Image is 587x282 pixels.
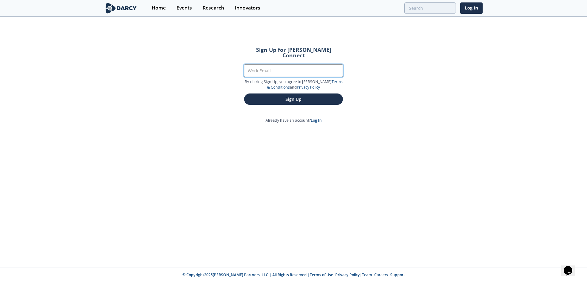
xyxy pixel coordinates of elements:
div: Innovators [235,6,260,10]
a: Terms & Conditions [267,79,343,90]
a: Privacy Policy [335,272,360,277]
p: Already have an account? [235,118,352,123]
a: Team [362,272,372,277]
p: © Copyright 2025 [PERSON_NAME] Partners, LLC | All Rights Reserved | | | | | [66,272,521,278]
div: Research [203,6,224,10]
a: Terms of Use [310,272,333,277]
a: Support [390,272,405,277]
p: By clicking Sign Up, you agree to [PERSON_NAME] and [244,79,343,90]
iframe: chat widget [561,257,581,276]
a: Privacy Policy [297,85,320,90]
img: logo-wide.svg [104,3,138,13]
a: Careers [374,272,388,277]
input: Work Email [244,64,343,77]
a: Log In [311,118,322,123]
h2: Sign Up for [PERSON_NAME] Connect [244,47,343,58]
a: Log In [460,2,483,14]
div: Events [177,6,192,10]
div: Home [152,6,166,10]
input: Advanced Search [404,2,456,14]
button: Sign Up [244,93,343,105]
